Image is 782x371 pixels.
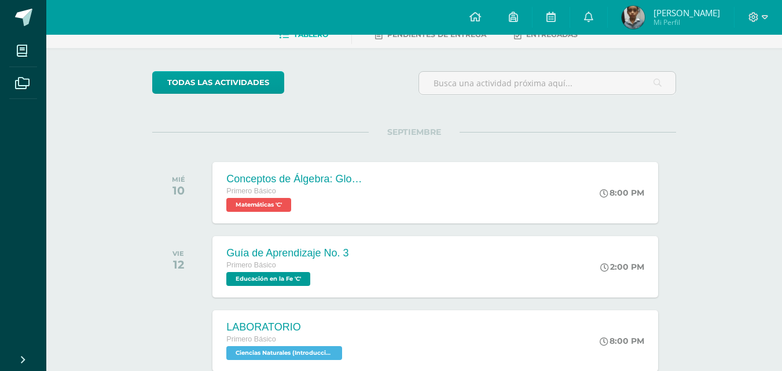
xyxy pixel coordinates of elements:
[172,258,184,271] div: 12
[622,6,645,29] img: b3e9e708a5629e4d5d9c659c76c00622.png
[172,175,185,183] div: MIÉ
[226,321,345,333] div: LABORATORIO
[369,127,460,137] span: SEPTIEMBRE
[419,72,675,94] input: Busca una actividad próxima aquí...
[600,188,644,198] div: 8:00 PM
[375,25,486,44] a: Pendientes de entrega
[226,261,276,269] span: Primero Básico
[226,187,276,195] span: Primero Básico
[172,183,185,197] div: 10
[653,17,720,27] span: Mi Perfil
[226,173,365,185] div: Conceptos de Álgebra: Glosario
[226,335,276,343] span: Primero Básico
[653,7,720,19] span: [PERSON_NAME]
[172,249,184,258] div: VIE
[514,25,578,44] a: Entregadas
[279,25,328,44] a: Tablero
[600,262,644,272] div: 2:00 PM
[226,272,310,286] span: Educación en la Fe 'C'
[600,336,644,346] div: 8:00 PM
[226,198,291,212] span: Matemáticas 'C'
[226,247,348,259] div: Guía de Aprendizaje No. 3
[226,346,342,360] span: Ciencias Naturales (Introducción a la Biología) 'C'
[152,71,284,94] a: todas las Actividades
